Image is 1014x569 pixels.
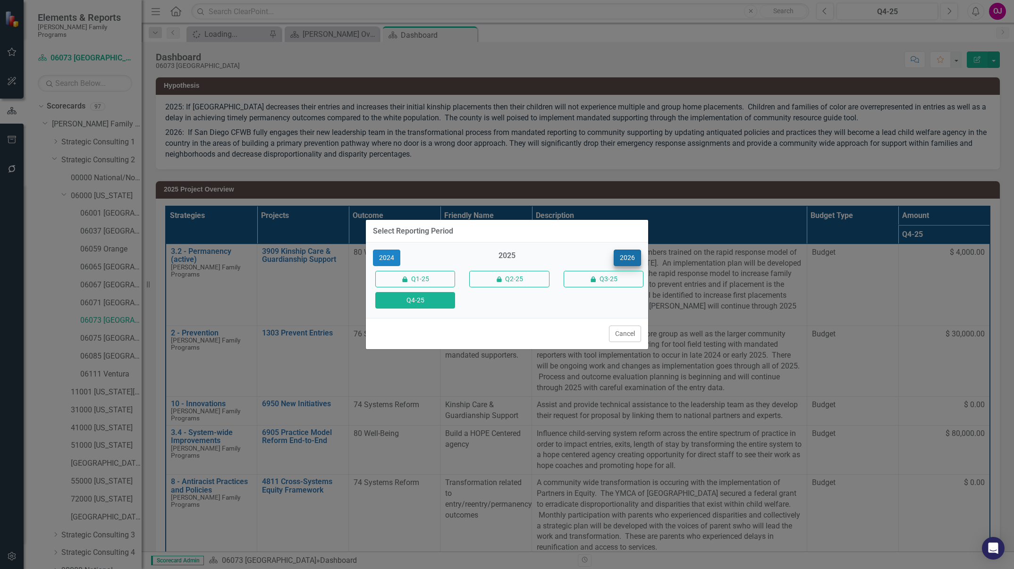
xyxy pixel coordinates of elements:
[373,250,400,266] button: 2024
[375,271,455,287] button: Q1-25
[467,251,547,266] div: 2025
[982,537,1005,560] div: Open Intercom Messenger
[564,271,643,287] button: Q3-25
[614,250,641,266] button: 2026
[375,292,455,309] button: Q4-25
[469,271,549,287] button: Q2-25
[609,326,641,342] button: Cancel
[373,227,453,235] div: Select Reporting Period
